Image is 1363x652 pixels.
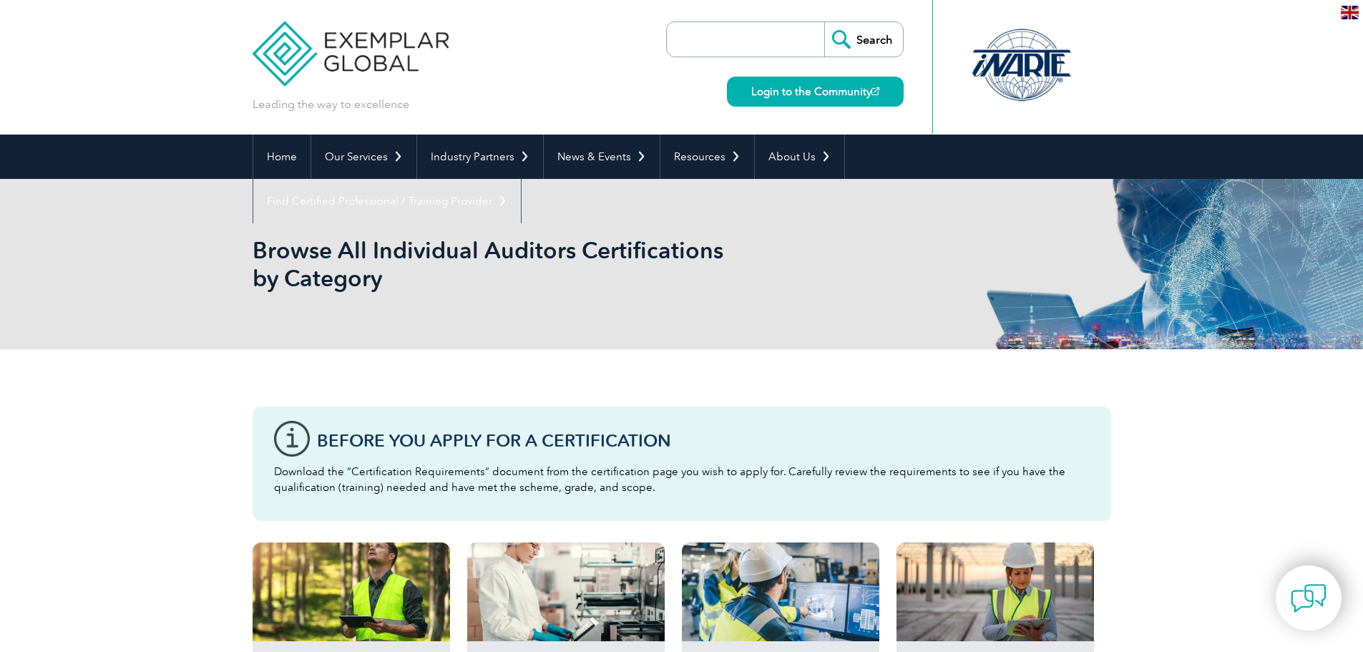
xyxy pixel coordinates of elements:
[824,22,903,57] input: Search
[755,135,844,179] a: About Us
[1341,6,1359,19] img: en
[1291,580,1327,616] img: contact-chat.png
[417,135,543,179] a: Industry Partners
[871,87,879,95] img: open_square.png
[253,97,409,112] p: Leading the way to excellence
[317,432,1090,449] h3: Before You Apply For a Certification
[253,236,802,292] h1: Browse All Individual Auditors Certifications by Category
[274,464,1090,495] p: Download the “Certification Requirements” document from the certification page you wish to apply ...
[660,135,754,179] a: Resources
[253,135,311,179] a: Home
[311,135,416,179] a: Our Services
[253,179,521,223] a: Find Certified Professional / Training Provider
[544,135,660,179] a: News & Events
[727,77,904,107] a: Login to the Community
